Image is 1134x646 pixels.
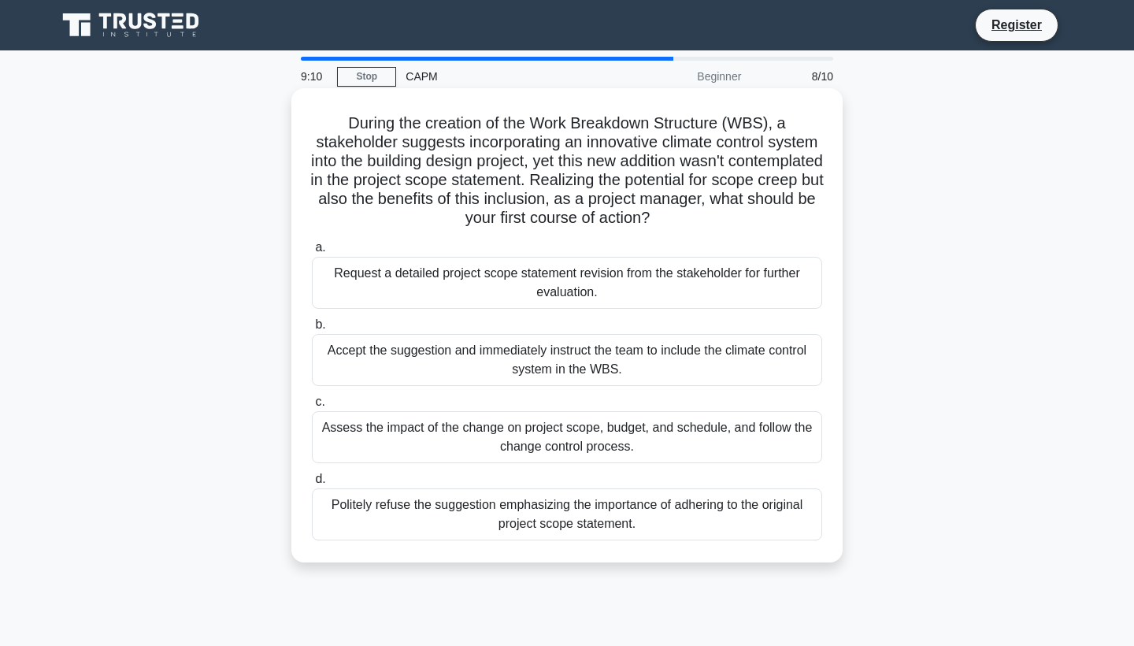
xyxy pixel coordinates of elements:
div: Beginner [613,61,750,92]
div: CAPM [396,61,613,92]
a: Register [982,15,1051,35]
div: Request a detailed project scope statement revision from the stakeholder for further evaluation. [312,257,822,309]
span: b. [315,317,325,331]
div: 9:10 [291,61,337,92]
span: d. [315,472,325,485]
span: c. [315,395,324,408]
div: Assess the impact of the change on project scope, budget, and schedule, and follow the change con... [312,411,822,463]
div: Accept the suggestion and immediately instruct the team to include the climate control system in ... [312,334,822,386]
span: a. [315,240,325,254]
a: Stop [337,67,396,87]
div: 8/10 [750,61,843,92]
h5: During the creation of the Work Breakdown Structure (WBS), a stakeholder suggests incorporating a... [310,113,824,228]
div: Politely refuse the suggestion emphasizing the importance of adhering to the original project sco... [312,488,822,540]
